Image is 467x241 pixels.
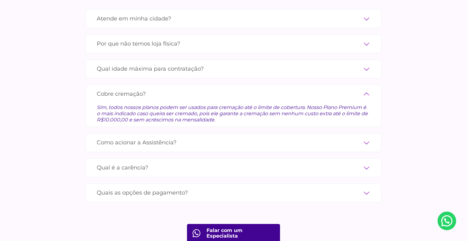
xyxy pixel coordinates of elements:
div: Sim, todos nossos planos podem ser usados para cremação até o limite de cobertura. Nosso Plano Pr... [97,99,370,123]
label: Como acionar a Assistência? [97,137,370,148]
a: Nosso Whatsapp [438,212,456,230]
label: Qual idade máxima para contratação? [97,64,370,74]
img: fale com consultor [193,229,200,237]
label: Por que não temos loja física? [97,38,370,49]
label: Atende em minha cidade? [97,13,370,24]
label: Cobre cremação? [97,89,370,99]
label: Qual é a carência? [97,162,370,173]
label: Quais as opções de pagamento? [97,187,370,198]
